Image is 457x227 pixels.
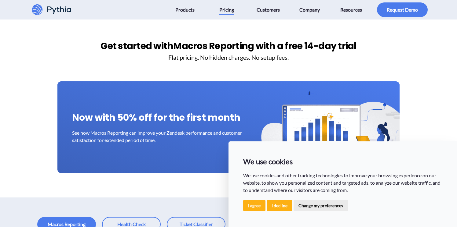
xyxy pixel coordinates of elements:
p: We use cookies and other tracking technologies to improve your browsing experience on our website... [243,172,442,194]
span: Products [175,5,195,15]
img: Macros Reporting Discount Banner [246,81,429,218]
span: Company [299,5,320,15]
span: Resources [340,5,362,15]
button: I decline [267,200,292,211]
h1: Now with 50% off for the first month [72,111,385,124]
span: Pricing [219,5,234,15]
p: We use cookies [243,156,442,167]
button: Change my preferences [294,200,348,211]
span: Customers [257,5,280,15]
button: I agree [243,200,265,211]
p: See how Macros Reporting can improve your Zendesk performance and customer satisfaction for exten... [72,129,248,144]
